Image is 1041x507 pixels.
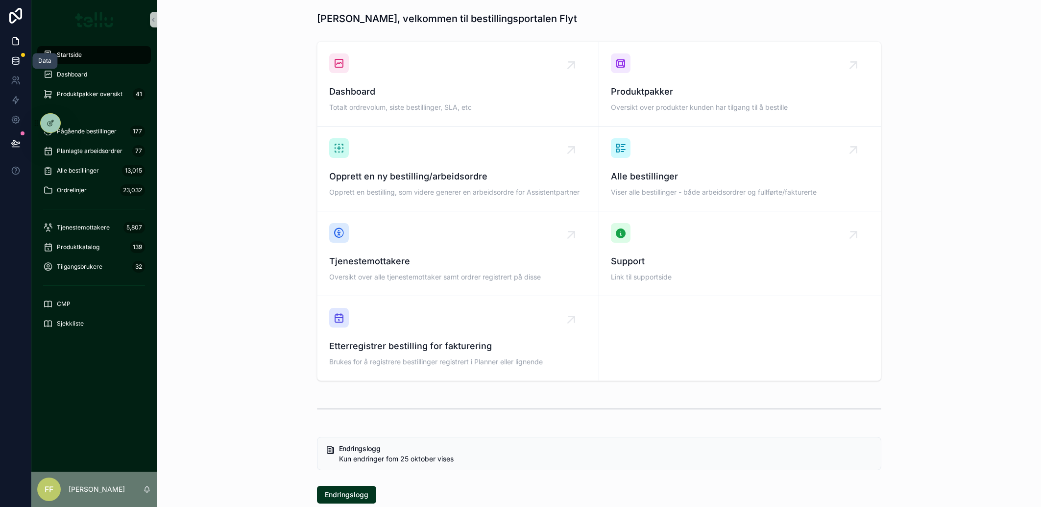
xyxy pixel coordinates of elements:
[37,219,151,236] a: Tjenestemottakere5,807
[57,127,117,135] span: Pågående bestillinger
[130,241,145,253] div: 139
[122,165,145,177] div: 13,015
[57,147,122,155] span: Planlagte arbeidsordrer
[130,126,145,137] div: 177
[611,102,869,112] span: Oversikt over produkter kunden har tilgang til å bestille
[37,238,151,256] a: Produktkatalog139
[57,243,99,251] span: Produktkatalog
[57,167,99,175] span: Alle bestillinger
[31,39,157,345] div: scrollable content
[132,261,145,273] div: 32
[325,490,368,500] span: Endringslogg
[611,272,869,282] span: Link til supportside
[317,127,599,211] a: Opprett en ny bestilling/arbeidsordreOpprett en bestilling, som videre generer en arbeidsordre fo...
[37,123,151,140] a: Pågående bestillinger177
[57,320,84,328] span: Sjekkliste
[38,57,51,65] div: Data
[611,170,869,183] span: Alle bestillinger
[133,88,145,100] div: 41
[123,222,145,233] div: 5,807
[57,90,122,98] span: Produktpakker oversikt
[37,295,151,313] a: CMP
[317,296,599,380] a: Etterregistrer bestilling for faktureringBrukes for å registrere bestillinger registrert i Planne...
[37,46,151,64] a: Startside
[37,142,151,160] a: Planlagte arbeidsordrer77
[57,51,82,59] span: Startside
[57,224,110,231] span: Tjenestemottakere
[37,66,151,83] a: Dashboard
[611,254,869,268] span: Support
[599,127,881,211] a: Alle bestillingerViser alle bestillinger - både arbeidsordrer og fullførte/fakturerte
[317,486,376,504] button: Endringslogg
[339,455,454,463] span: Kun endringer fom 25 oktober vises
[132,145,145,157] div: 77
[329,102,587,112] span: Totalt ordrevolum, siste bestillinger, SLA, etc
[57,263,102,271] span: Tilgangsbrukere
[611,187,869,197] span: Viser alle bestillinger - både arbeidsordrer og fullførte/fakturerte
[317,12,577,25] h1: [PERSON_NAME], velkommen til bestillingsportalen Flyt
[45,483,53,495] span: FF
[329,85,587,99] span: Dashboard
[611,85,869,99] span: Produktpakker
[57,71,87,78] span: Dashboard
[317,42,599,127] a: DashboardTotalt ordrevolum, siste bestillinger, SLA, etc
[57,186,87,194] span: Ordrelinjer
[75,12,114,27] img: App logo
[339,445,873,452] h5: Endringslogg
[69,484,125,494] p: [PERSON_NAME]
[57,300,71,308] span: CMP
[329,170,587,183] span: Opprett en ny bestilling/arbeidsordre
[37,258,151,276] a: Tilgangsbrukere32
[329,254,587,268] span: Tjenestemottakere
[37,181,151,199] a: Ordrelinjer23,032
[329,187,587,197] span: Opprett en bestilling, som videre generer en arbeidsordre for Assistentpartner
[37,315,151,332] a: Sjekkliste
[599,42,881,127] a: ProduktpakkerOversikt over produkter kunden har tilgang til å bestille
[329,357,587,367] span: Brukes for å registrere bestillinger registrert i Planner eller lignende
[37,162,151,179] a: Alle bestillinger13,015
[599,211,881,296] a: SupportLink til supportside
[339,454,873,464] div: Kun endringer fom 25 oktober vises
[329,272,587,282] span: Oversikt over alle tjenestemottaker samt ordrer registrert på disse
[317,211,599,296] a: TjenestemottakereOversikt over alle tjenestemottaker samt ordrer registrert på disse
[37,85,151,103] a: Produktpakker oversikt41
[120,184,145,196] div: 23,032
[329,339,587,353] span: Etterregistrer bestilling for fakturering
